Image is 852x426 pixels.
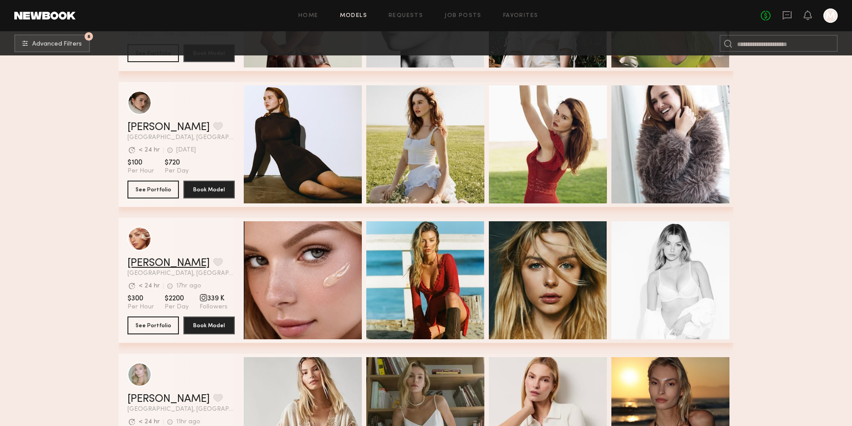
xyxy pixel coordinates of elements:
span: [GEOGRAPHIC_DATA], [GEOGRAPHIC_DATA] [127,135,235,141]
span: Per Day [165,167,189,175]
a: Models [340,13,367,19]
a: [PERSON_NAME] [127,122,210,133]
span: $300 [127,294,154,303]
a: Favorites [503,13,538,19]
a: Job Posts [445,13,482,19]
div: 17hr ago [176,283,201,289]
button: See Portfolio [127,316,179,334]
div: < 24 hr [139,283,160,289]
div: < 24 hr [139,419,160,425]
span: Followers [199,303,228,311]
span: Per Hour [127,303,154,311]
button: Book Model [183,316,235,334]
a: [PERSON_NAME] [127,258,210,269]
a: Requests [389,13,423,19]
button: See Portfolio [127,181,179,198]
span: Advanced Filters [32,41,82,47]
div: < 24 hr [139,147,160,153]
a: Home [298,13,318,19]
div: [DATE] [176,147,196,153]
span: 8 [87,34,90,38]
a: M [823,8,838,23]
span: [GEOGRAPHIC_DATA], [GEOGRAPHIC_DATA] [127,406,235,413]
span: $2200 [165,294,189,303]
button: Book Model [183,181,235,198]
span: $720 [165,158,189,167]
a: [PERSON_NAME] [127,394,210,405]
span: Per Hour [127,167,154,175]
span: $100 [127,158,154,167]
span: Per Day [165,303,189,311]
span: [GEOGRAPHIC_DATA], [GEOGRAPHIC_DATA] [127,270,235,277]
span: 339 K [199,294,228,303]
div: 11hr ago [176,419,200,425]
button: 8Advanced Filters [14,34,90,52]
